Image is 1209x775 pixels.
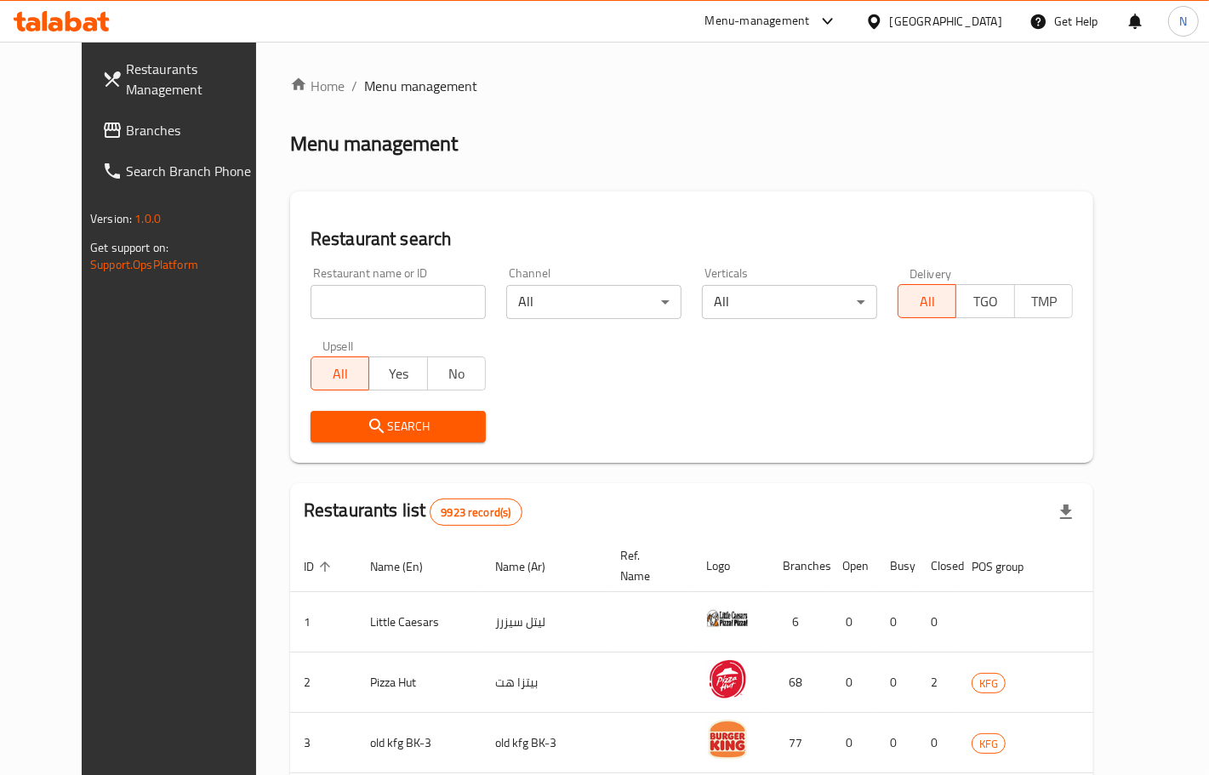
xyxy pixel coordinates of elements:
[126,161,270,181] span: Search Branch Phone
[917,592,958,652] td: 0
[917,713,958,773] td: 0
[829,540,876,592] th: Open
[1022,289,1066,314] span: TMP
[311,226,1073,252] h2: Restaurant search
[495,556,567,577] span: Name (Ar)
[126,120,270,140] span: Branches
[705,11,810,31] div: Menu-management
[126,59,270,100] span: Restaurants Management
[620,545,672,586] span: Ref. Name
[506,285,681,319] div: All
[290,592,356,652] td: 1
[290,76,1093,96] nav: breadcrumb
[356,652,482,713] td: Pizza Hut
[88,110,283,151] a: Branches
[876,592,917,652] td: 0
[706,597,749,640] img: Little Caesars
[1014,284,1073,318] button: TMP
[304,498,522,526] h2: Restaurants list
[702,285,877,319] div: All
[311,411,486,442] button: Search
[917,652,958,713] td: 2
[356,713,482,773] td: old kfg BK-3
[322,339,354,351] label: Upsell
[769,652,829,713] td: 68
[311,285,486,319] input: Search for restaurant name or ID..
[972,556,1046,577] span: POS group
[290,76,345,96] a: Home
[910,267,952,279] label: Delivery
[769,540,829,592] th: Branches
[290,652,356,713] td: 2
[290,130,458,157] h2: Menu management
[88,48,283,110] a: Restaurants Management
[430,499,522,526] div: Total records count
[482,652,607,713] td: بيتزا هت
[769,713,829,773] td: 77
[435,362,479,386] span: No
[290,713,356,773] td: 3
[364,76,477,96] span: Menu management
[370,556,445,577] span: Name (En)
[876,652,917,713] td: 0
[351,76,357,96] li: /
[90,236,168,259] span: Get support on:
[318,362,362,386] span: All
[88,151,283,191] a: Search Branch Phone
[829,713,876,773] td: 0
[311,356,369,390] button: All
[368,356,427,390] button: Yes
[376,362,420,386] span: Yes
[482,592,607,652] td: ليتل سيزرز
[706,658,749,700] img: Pizza Hut
[917,540,958,592] th: Closed
[972,734,1005,754] span: KFG
[693,540,769,592] th: Logo
[90,254,198,276] a: Support.OpsPlatform
[1046,492,1086,533] div: Export file
[890,12,1002,31] div: [GEOGRAPHIC_DATA]
[963,289,1007,314] span: TGO
[482,713,607,773] td: old kfg BK-3
[955,284,1014,318] button: TGO
[876,540,917,592] th: Busy
[134,208,161,230] span: 1.0.0
[769,592,829,652] td: 6
[829,592,876,652] td: 0
[876,713,917,773] td: 0
[905,289,950,314] span: All
[90,208,132,230] span: Version:
[972,674,1005,693] span: KFG
[304,556,336,577] span: ID
[898,284,956,318] button: All
[324,416,472,437] span: Search
[427,356,486,390] button: No
[1179,12,1187,31] span: N
[356,592,482,652] td: Little Caesars
[706,718,749,761] img: old kfg BK-3
[829,652,876,713] td: 0
[431,504,521,521] span: 9923 record(s)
